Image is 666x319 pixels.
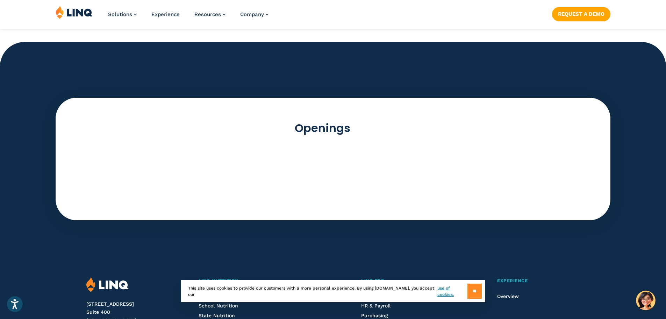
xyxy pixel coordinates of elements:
[56,120,589,136] h2: Openings
[199,313,235,318] a: State Nutrition
[108,11,132,18] span: Solutions
[552,6,610,21] nav: Button Navigation
[361,313,388,318] a: Purchasing
[497,278,528,283] span: Experience
[240,11,264,18] span: Company
[151,11,180,18] a: Experience
[56,146,589,199] iframe: Greenhouse Job Board
[108,6,268,29] nav: Primary Navigation
[56,6,93,19] img: LINQ | K‑12 Software
[497,277,579,285] a: Experience
[636,291,656,310] button: Hello, have a question? Let’s chat.
[86,277,129,292] img: LINQ | K‑12 Software
[194,11,225,18] a: Resources
[240,11,268,18] a: Company
[199,277,325,285] a: LINQ Nutrition
[552,7,610,21] a: Request a Demo
[181,280,485,302] div: This site uses cookies to provide our customers with a more personal experience. By using [DOMAIN...
[108,11,137,18] a: Solutions
[194,11,221,18] span: Resources
[361,278,384,283] span: LINQ ERP
[199,278,239,283] span: LINQ Nutrition
[361,277,460,285] a: LINQ ERP
[437,285,467,298] a: use of cookies.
